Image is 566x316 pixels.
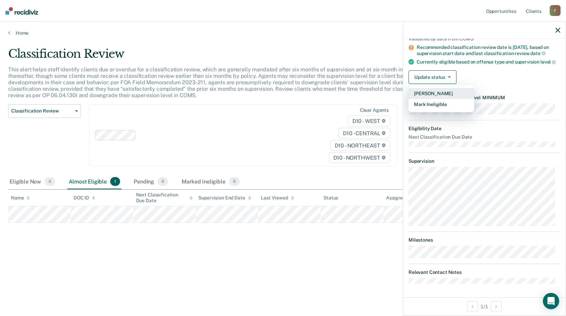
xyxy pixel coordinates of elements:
div: Status [323,195,338,201]
span: 5 [229,177,240,186]
span: D10 - WEST [348,116,390,126]
div: DOC ID [73,195,95,201]
dt: Supervision [409,158,560,164]
dt: Eligibility Date [409,126,560,131]
dt: Relevant Contact Notes [409,269,560,275]
span: D10 - NORTHEAST [330,140,390,151]
div: Pending [132,174,169,189]
span: 1 [110,177,120,186]
span: level [540,59,556,65]
span: 0 [157,177,168,186]
div: Assigned to [386,195,418,201]
div: F [550,5,561,16]
div: Name [11,195,30,201]
div: Almost Eligible [67,174,121,189]
button: Next Opportunity [491,301,502,312]
span: 0 [45,177,55,186]
div: Supervision End Date [198,195,251,201]
div: Next Classification Due Date [136,192,193,204]
div: Currently eligible based on offense type and supervision [417,59,560,65]
button: [PERSON_NAME] [409,88,474,99]
div: Marked Ineligible [180,174,241,189]
div: Open Intercom Messenger [543,293,559,309]
button: Update status [409,70,456,84]
button: Previous Opportunity [467,301,478,312]
div: Recommended classification review date is [DATE], based on supervision start date and last classi... [417,45,560,56]
div: Validated by data from COMS [409,36,560,42]
img: Recidiviz [5,7,38,15]
div: Last Viewed [261,195,294,201]
span: • [481,95,482,100]
dt: Next Classification Due Date [409,134,560,140]
a: Home [8,30,558,36]
dt: Milestones [409,237,560,243]
span: D10 - NORTHWEST [329,152,390,163]
button: Mark Ineligible [409,99,474,110]
dt: Recommended Supervision Level MINIMUM [409,95,560,101]
p: This alert helps staff identify clients due or overdue for a classification review, which are gen... [8,66,425,99]
span: D10 - CENTRAL [338,128,390,139]
div: Classification Review [8,47,433,66]
span: Classification Review [11,108,72,114]
div: 1 / 1 [403,297,566,315]
div: Clear agents [360,107,389,113]
div: Eligible Now [8,174,56,189]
